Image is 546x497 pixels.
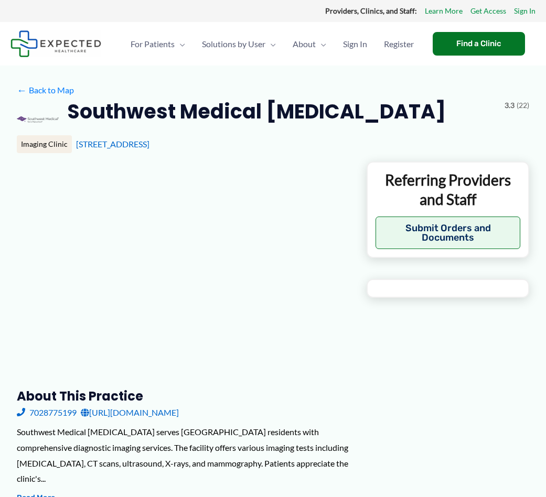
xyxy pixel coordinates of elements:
div: Imaging Clinic [17,135,72,153]
strong: Providers, Clinics, and Staff: [325,6,417,15]
img: Expected Healthcare Logo - side, dark font, small [10,30,101,57]
span: ← [17,85,27,95]
span: Register [384,26,414,62]
h2: Southwest Medical [MEDICAL_DATA] [67,99,446,124]
span: Menu Toggle [175,26,185,62]
a: AboutMenu Toggle [284,26,335,62]
a: Register [376,26,422,62]
a: [STREET_ADDRESS] [76,139,149,149]
div: Southwest Medical [MEDICAL_DATA] serves [GEOGRAPHIC_DATA] residents with comprehensive diagnostic... [17,424,350,487]
p: Referring Providers and Staff [376,170,520,209]
span: For Patients [131,26,175,62]
h3: About this practice [17,388,350,404]
span: (22) [517,99,529,112]
span: 3.3 [505,99,515,112]
span: Menu Toggle [265,26,276,62]
button: Submit Orders and Documents [376,217,520,249]
a: Get Access [470,4,506,18]
a: [URL][DOMAIN_NAME] [81,405,179,420]
a: Find a Clinic [433,32,525,56]
a: For PatientsMenu Toggle [122,26,194,62]
a: Sign In [335,26,376,62]
nav: Primary Site Navigation [122,26,422,62]
span: Solutions by User [202,26,265,62]
span: Menu Toggle [316,26,326,62]
span: About [293,26,316,62]
a: Learn More [425,4,463,18]
a: Solutions by UserMenu Toggle [194,26,284,62]
a: 7028775199 [17,405,77,420]
a: Sign In [514,4,536,18]
span: Sign In [343,26,367,62]
a: ←Back to Map [17,82,74,98]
